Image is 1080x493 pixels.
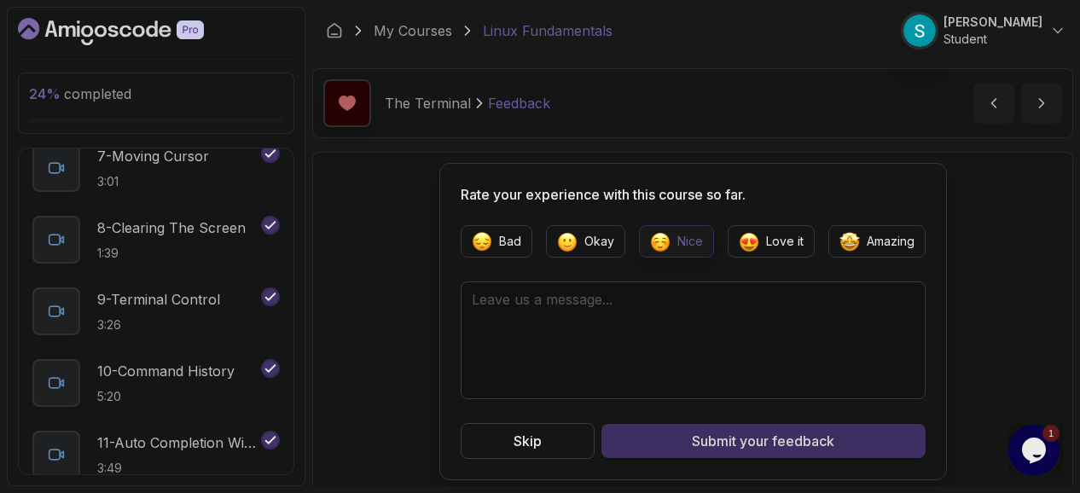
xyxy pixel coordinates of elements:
p: 9 - Terminal Control [97,289,220,310]
div: Skip [514,431,542,451]
button: next content [1021,83,1062,124]
p: 3:26 [97,316,220,333]
button: Skip [461,423,595,459]
a: Dashboard [18,18,243,45]
p: Amazing [867,233,915,250]
p: Rate your experience with this course so far. [461,184,926,205]
p: Love it [766,233,804,250]
p: Student [944,31,1042,48]
img: user profile image [903,14,936,47]
p: Nice [677,233,703,250]
p: 10 - Command History [97,361,235,381]
span: your feedback [740,431,834,451]
button: 9-Terminal Control3:26 [32,287,280,335]
img: Feedback Emojie [472,231,492,252]
p: 1:39 [97,245,246,262]
p: The Terminal [385,93,471,113]
button: 11-Auto Completion With Tab3:49 [32,431,280,478]
iframe: To enrich screen reader interactions, please activate Accessibility in Grammarly extension settings [1008,425,1063,476]
p: Bad [499,233,521,250]
button: Submit your feedback [601,424,926,458]
p: 5:20 [97,388,235,405]
p: 11 - Auto Completion With Tab [97,432,258,453]
button: 10-Command History5:20 [32,359,280,407]
p: Feedback [488,93,550,113]
p: 3:49 [97,460,258,477]
button: 7-Moving Cursor3:01 [32,144,280,192]
button: 8-Clearing The Screen1:39 [32,216,280,264]
p: 3:01 [97,173,209,190]
button: Feedback EmojieBad [461,225,532,258]
img: Feedback Emojie [650,231,671,252]
img: Feedback Emojie [739,231,759,252]
button: Feedback EmojieOkay [546,225,625,258]
span: completed [29,85,131,102]
button: Feedback EmojieNice [639,225,714,258]
p: 7 - Moving Cursor [97,146,209,166]
button: user profile image[PERSON_NAME]Student [903,14,1066,48]
a: Dashboard [326,22,343,39]
span: 24 % [29,85,61,102]
button: Feedback EmojieAmazing [828,225,926,258]
img: Feedback Emojie [557,231,578,252]
button: Feedback EmojieLove it [728,225,815,258]
button: previous content [973,83,1014,124]
p: Okay [584,233,614,250]
p: 8 - Clearing The Screen [97,217,246,238]
p: [PERSON_NAME] [944,14,1042,31]
div: Submit [692,431,834,451]
a: My Courses [374,20,452,41]
img: Feedback Emojie [839,231,860,252]
p: Linux Fundamentals [483,20,613,41]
